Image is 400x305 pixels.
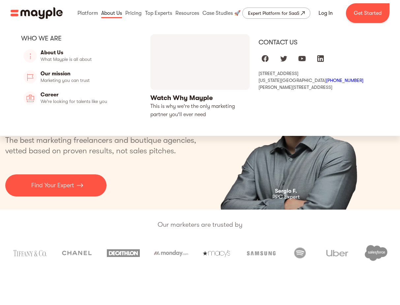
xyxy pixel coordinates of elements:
[11,7,63,19] img: Mayple logo
[150,34,250,119] a: open lightbox
[314,52,327,65] a: Mayple at LinkedIn
[280,55,288,63] img: twitter logo
[311,5,341,21] a: Log In
[5,135,204,156] p: The best marketing freelancers and boutique agencies, vetted based on proven results, not sales p...
[11,7,63,19] a: home
[259,52,272,65] a: Mayple at Facebook
[326,78,363,83] a: [PHONE_NUMBER]
[143,3,174,24] div: Top Experts
[5,174,107,196] a: Find Your Expert
[298,55,306,63] img: youtube logo
[124,3,143,24] div: Pricing
[277,52,290,65] a: Mayple at Twitter
[259,38,379,47] div: Contact us
[261,55,269,63] img: facebook logo
[21,34,141,43] div: Who we are
[346,3,389,23] a: Get Started
[76,3,100,24] div: Platform
[259,70,379,90] div: [STREET_ADDRESS] [US_STATE][GEOGRAPHIC_DATA] [PERSON_NAME][STREET_ADDRESS]
[100,3,124,24] div: About Us
[295,52,309,65] a: Mayple at Youtube
[317,55,324,63] img: linkedIn
[242,8,310,19] a: Expert Platform for SaaS
[31,181,74,190] p: Find Your Expert
[248,9,299,17] div: Expert Platform for SaaS
[174,3,201,24] div: Resources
